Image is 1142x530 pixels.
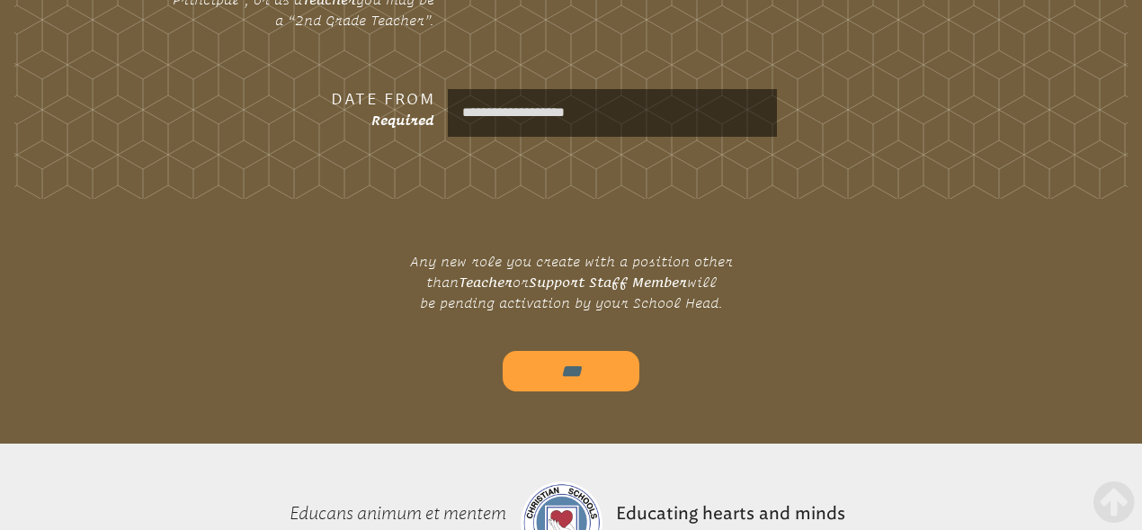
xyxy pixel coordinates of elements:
h3: Date From [160,89,434,110]
p: Any new role you create with a position other than or will be pending activation by your School H... [372,245,770,320]
strong: Support Staff Member [529,274,687,290]
strong: Teacher [459,274,513,290]
span: Required [371,112,434,128]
